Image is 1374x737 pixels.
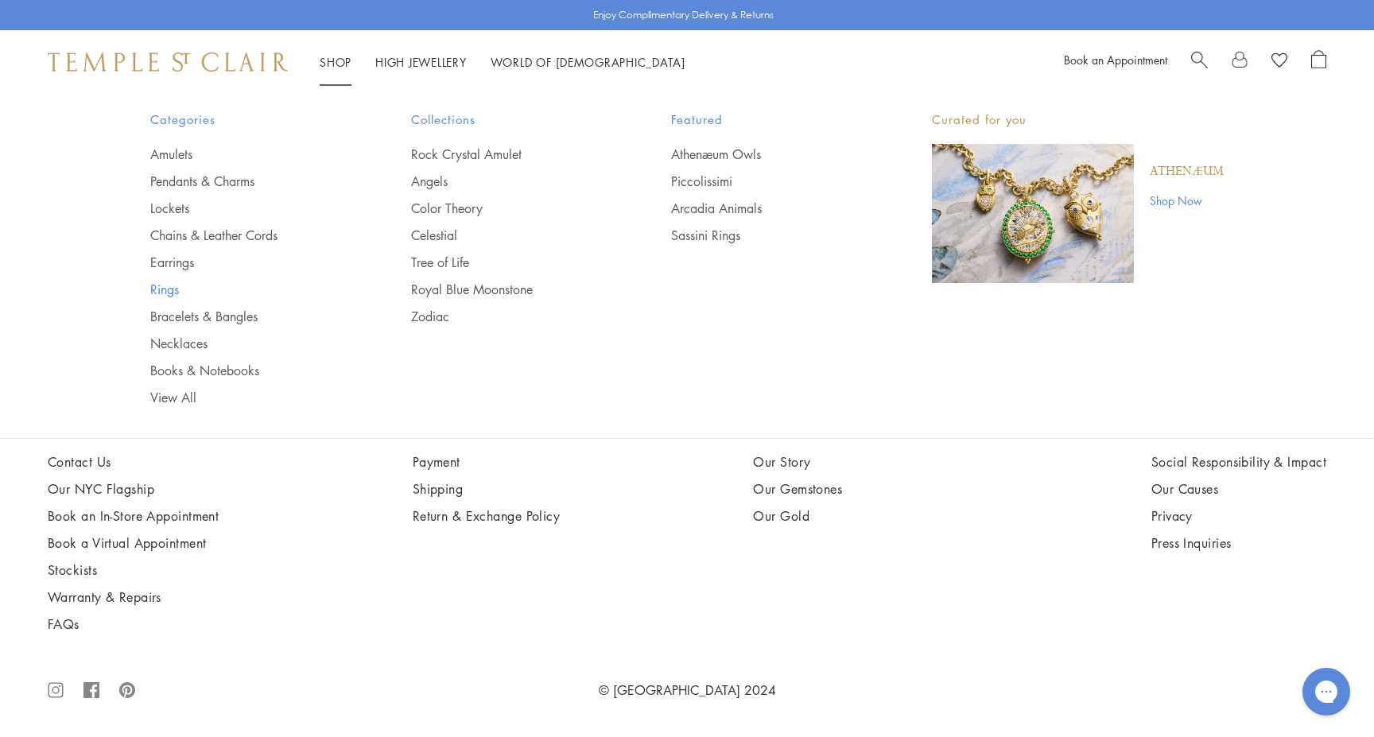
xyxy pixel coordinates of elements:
[150,200,347,217] a: Lockets
[411,145,608,163] a: Rock Crystal Amulet
[1151,480,1326,498] a: Our Causes
[1311,50,1326,74] a: Open Shopping Bag
[150,254,347,271] a: Earrings
[671,145,868,163] a: Athenæum Owls
[671,173,868,190] a: Piccolissimi
[150,110,347,130] span: Categories
[1151,507,1326,525] a: Privacy
[491,54,685,70] a: World of [DEMOGRAPHIC_DATA]World of [DEMOGRAPHIC_DATA]
[48,534,219,552] a: Book a Virtual Appointment
[48,561,219,579] a: Stockists
[1150,163,1224,180] a: Athenæum
[150,308,347,325] a: Bracelets & Bangles
[411,254,608,271] a: Tree of Life
[48,453,219,471] a: Contact Us
[411,173,608,190] a: Angels
[1064,52,1167,68] a: Book an Appointment
[48,588,219,606] a: Warranty & Repairs
[150,173,347,190] a: Pendants & Charms
[1294,662,1358,721] iframe: Gorgias live chat messenger
[1150,192,1224,209] a: Shop Now
[413,453,561,471] a: Payment
[150,389,347,406] a: View All
[671,110,868,130] span: Featured
[411,227,608,244] a: Celestial
[671,200,868,217] a: Arcadia Animals
[48,480,219,498] a: Our NYC Flagship
[48,52,288,72] img: Temple St. Clair
[150,145,347,163] a: Amulets
[1271,50,1287,74] a: View Wishlist
[411,281,608,298] a: Royal Blue Moonstone
[150,362,347,379] a: Books & Notebooks
[671,227,868,244] a: Sassini Rings
[932,110,1224,130] p: Curated for you
[150,227,347,244] a: Chains & Leather Cords
[150,335,347,352] a: Necklaces
[593,7,774,23] p: Enjoy Complimentary Delivery & Returns
[320,52,685,72] nav: Main navigation
[48,507,219,525] a: Book an In-Store Appointment
[413,507,561,525] a: Return & Exchange Policy
[411,110,608,130] span: Collections
[375,54,467,70] a: High JewelleryHigh Jewellery
[753,507,957,525] a: Our Gold
[1151,534,1326,552] a: Press Inquiries
[411,308,608,325] a: Zodiac
[411,200,608,217] a: Color Theory
[599,681,776,699] a: © [GEOGRAPHIC_DATA] 2024
[753,480,957,498] a: Our Gemstones
[413,480,561,498] a: Shipping
[753,453,957,471] a: Our Story
[1151,453,1326,471] a: Social Responsibility & Impact
[1191,50,1208,74] a: Search
[48,615,219,633] a: FAQs
[320,54,351,70] a: ShopShop
[150,281,347,298] a: Rings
